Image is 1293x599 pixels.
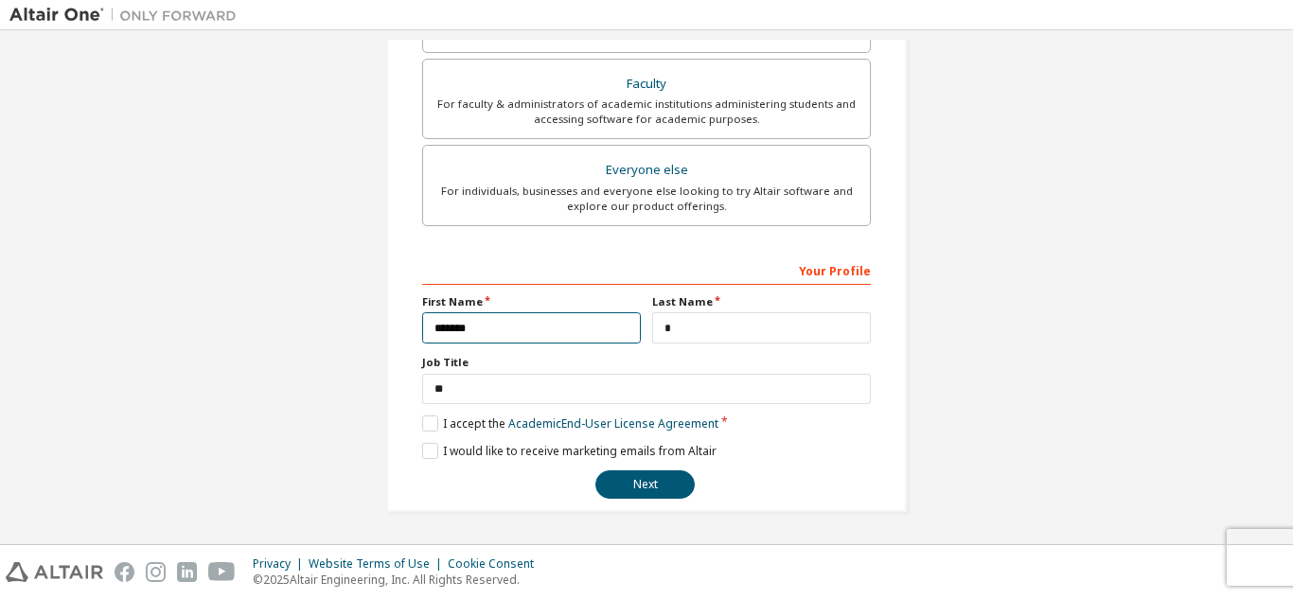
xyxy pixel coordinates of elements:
img: instagram.svg [146,562,166,582]
div: For faculty & administrators of academic institutions administering students and accessing softwa... [434,97,859,127]
div: Everyone else [434,157,859,184]
img: Altair One [9,6,246,25]
div: Your Profile [422,255,871,285]
img: facebook.svg [115,562,134,582]
div: Privacy [253,556,309,572]
div: Website Terms of Use [309,556,448,572]
label: Job Title [422,355,871,370]
label: I would like to receive marketing emails from Altair [422,443,717,459]
img: altair_logo.svg [6,562,103,582]
div: Cookie Consent [448,556,545,572]
div: Faculty [434,71,859,97]
div: For individuals, businesses and everyone else looking to try Altair software and explore our prod... [434,184,859,214]
img: linkedin.svg [177,562,197,582]
label: Last Name [652,294,871,309]
button: Next [595,470,695,499]
a: Academic End-User License Agreement [508,415,718,432]
img: youtube.svg [208,562,236,582]
label: I accept the [422,415,718,432]
p: © 2025 Altair Engineering, Inc. All Rights Reserved. [253,572,545,588]
label: First Name [422,294,641,309]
